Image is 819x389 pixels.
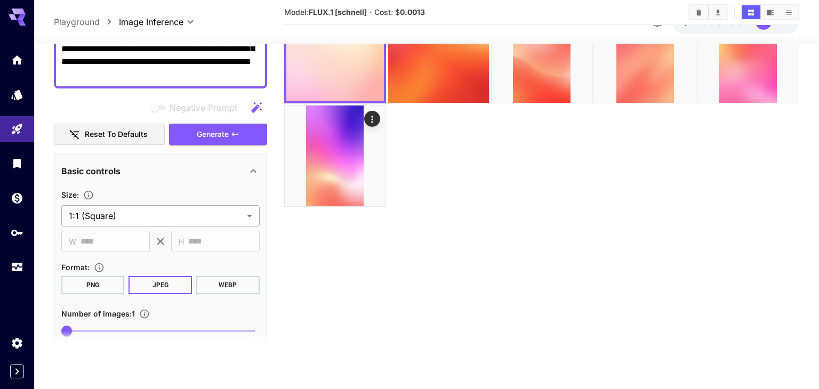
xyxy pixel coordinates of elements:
span: W [69,235,76,247]
p: · [370,6,372,19]
button: Expand sidebar [10,364,24,378]
img: Z [286,4,384,101]
span: Cost: $ [374,7,425,17]
button: Show media in grid view [742,5,760,19]
div: Models [11,85,23,98]
button: Choose the file format for the output image. [90,262,109,273]
button: Specify how many images to generate in a single request. Each image generation will be charged se... [135,309,154,319]
span: H [179,235,184,247]
img: 2Q== [285,106,386,206]
span: credits left [710,18,747,27]
img: 2Q== [388,2,489,103]
span: Format : [61,262,90,271]
div: API Keys [11,226,23,239]
span: Image Inference [119,15,183,28]
button: Generate [169,123,267,145]
div: Wallet [11,191,23,205]
span: Negative prompts are not compatible with the selected model. [148,101,246,114]
img: 9k= [492,2,592,103]
button: Show media in list view [780,5,798,19]
a: Playground [54,15,100,28]
span: Negative Prompt [170,101,237,114]
div: Settings [11,336,23,350]
button: PNG [61,275,125,294]
p: Basic controls [61,164,121,177]
div: Show media in grid viewShow media in video viewShow media in list view [741,4,799,20]
b: FLUX.1 [schnell] [309,7,367,17]
div: Basic controls [61,158,260,183]
b: 0.0013 [400,7,425,17]
span: Number of images : 1 [61,309,135,318]
div: Playground [11,123,23,136]
span: $18.05 [683,18,710,27]
img: 9k= [698,2,799,103]
div: Actions [364,111,380,127]
button: Clear All [689,5,708,19]
button: Download All [709,5,727,19]
nav: breadcrumb [54,15,119,28]
div: Clear AllDownload All [688,4,728,20]
span: Size : [61,190,79,199]
button: JPEG [129,275,192,294]
div: Home [11,53,23,67]
button: Adjust the dimensions of the generated image by specifying its width and height in pixels, or sel... [79,190,98,200]
button: WEBP [196,275,260,294]
div: Usage [11,261,23,274]
span: Generate [197,127,229,141]
span: 1:1 (Square) [69,209,243,222]
button: Reset to defaults [54,123,165,145]
img: 2Q== [595,2,696,103]
span: Model: [284,7,367,17]
div: Library [11,153,23,167]
button: Show media in video view [761,5,780,19]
